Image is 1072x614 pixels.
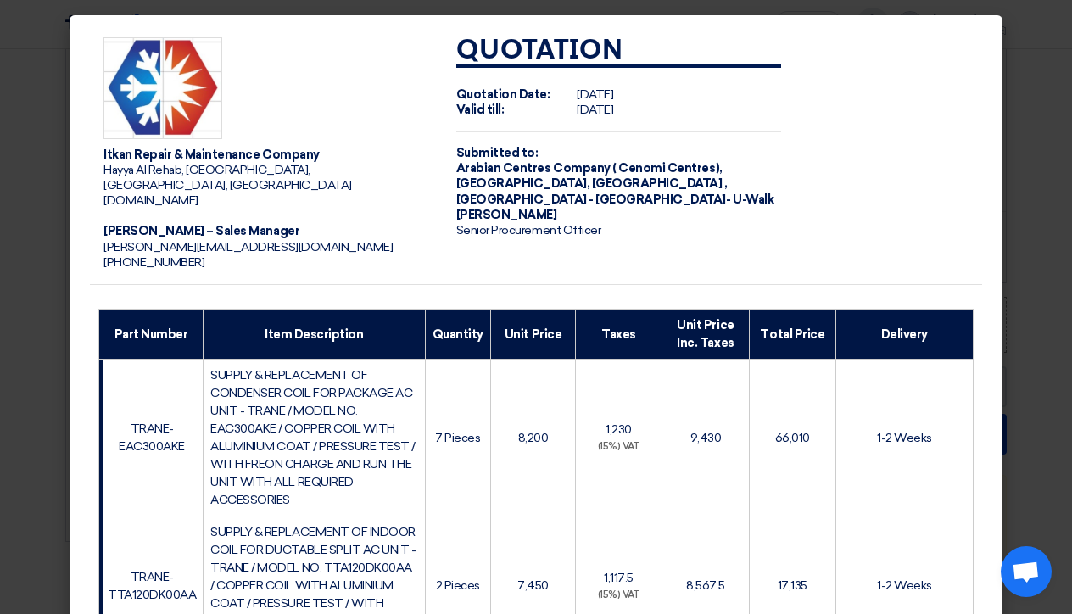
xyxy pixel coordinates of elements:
span: 66,010 [775,431,810,445]
div: Itkan Repair & Maintenance Company [103,148,429,163]
span: 7,450 [517,578,549,593]
span: Arabian Centres Company ( Cenomi Centres), [456,161,723,176]
span: [PERSON_NAME][EMAIL_ADDRESS][DOMAIN_NAME] [103,240,393,254]
span: 7 Pieces [435,431,480,445]
span: 1-2 Weeks [877,431,932,445]
span: 1,117.5 [604,571,634,585]
strong: Quotation [456,37,623,64]
th: Quantity [425,310,490,360]
span: 8,567.5 [686,578,725,593]
th: Taxes [576,310,662,360]
strong: Quotation Date: [456,87,550,102]
th: Unit Price [490,310,576,360]
span: [DATE] [577,103,613,117]
th: Delivery [835,310,973,360]
th: Total Price [749,310,835,360]
span: [GEOGRAPHIC_DATA], [GEOGRAPHIC_DATA] ,[GEOGRAPHIC_DATA] - [GEOGRAPHIC_DATA]- U-Walk [456,176,773,206]
span: 2 Pieces [436,578,480,593]
div: (15%) VAT [583,589,655,603]
th: Unit Price Inc. Taxes [662,310,749,360]
div: (15%) VAT [583,440,655,455]
span: 9,430 [690,431,722,445]
th: Part Number [99,310,204,360]
th: Item Description [204,310,425,360]
span: Senior Procurement Officer [456,223,601,237]
span: SUPPLY & REPLACEMENT OF CONDENSER COIL FOR PACKAGE AC UNIT - TRANE / MODEL NO. EAC300AKE / COPPER... [210,368,416,507]
span: 8,200 [518,431,549,445]
span: 17,135 [778,578,807,593]
img: Company Logo [103,37,222,139]
strong: Valid till: [456,103,505,117]
span: [PHONE_NUMBER] [103,255,204,270]
span: [PERSON_NAME] [456,208,557,222]
span: Hayya Al Rehab, [GEOGRAPHIC_DATA], [GEOGRAPHIC_DATA], [GEOGRAPHIC_DATA] [103,163,352,193]
strong: Submitted to: [456,146,539,160]
span: 1,230 [606,422,632,437]
a: Open chat [1001,546,1052,597]
div: [PERSON_NAME] – Sales Manager [103,224,429,239]
td: TRANE-EAC300AKE [99,360,204,516]
span: [DOMAIN_NAME] [103,193,198,208]
span: 1-2 Weeks [877,578,932,593]
span: [DATE] [577,87,613,102]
